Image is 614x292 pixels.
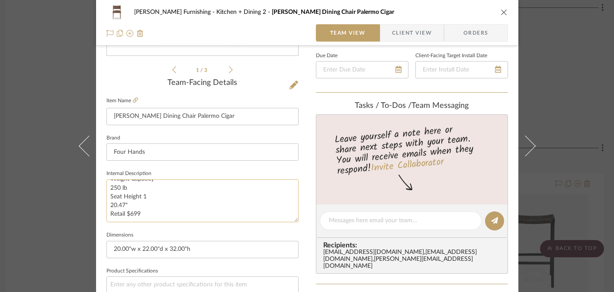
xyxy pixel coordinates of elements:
input: Enter the dimensions of this item [106,241,299,258]
span: Recipients: [323,241,504,249]
div: [EMAIL_ADDRESS][DOMAIN_NAME] , [EMAIL_ADDRESS][DOMAIN_NAME] , [PERSON_NAME][EMAIL_ADDRESS][DOMAIN... [323,249,504,270]
label: Item Name [106,97,138,104]
img: Remove from project [137,30,144,37]
span: Kitchen + Dining 2 [216,9,272,15]
span: Orders [454,24,498,42]
input: Enter Item Name [106,108,299,125]
span: [PERSON_NAME] Furnishing [134,9,216,15]
span: Team View [330,24,366,42]
span: 1 [196,68,200,73]
input: Enter Due Date [316,61,408,78]
span: Client View [392,24,432,42]
label: Product Specifications [106,269,158,273]
div: Leave yourself a note here or share next steps with your team. You will receive emails when they ... [315,120,509,178]
label: Due Date [316,54,338,58]
input: Enter Brand [106,143,299,161]
label: Brand [106,136,120,140]
label: Internal Description [106,172,151,176]
span: Tasks / To-Dos / [355,102,411,110]
img: b0eb1836-a22e-4347-8641-5007be266fc4_48x40.jpg [106,3,127,21]
span: 3 [204,68,209,73]
span: / [200,68,204,73]
a: Invite Collaborator [370,155,444,176]
div: team Messaging [316,101,508,111]
label: Client-Facing Target Install Date [415,54,487,58]
div: Team-Facing Details [106,78,299,88]
label: Dimensions [106,233,133,237]
input: Enter Install Date [415,61,508,78]
span: [PERSON_NAME] Dining Chair Palermo Cigar [272,9,394,15]
button: close [500,8,508,16]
